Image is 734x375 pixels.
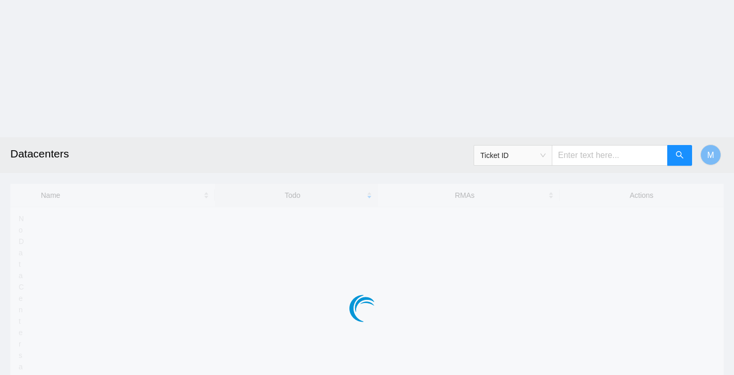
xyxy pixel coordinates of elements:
span: search [676,151,684,161]
button: M [700,145,721,165]
span: Ticket ID [480,148,546,163]
input: Enter text here... [552,145,668,166]
span: M [707,149,714,162]
h2: Datacenters [10,137,510,170]
button: search [667,145,692,166]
